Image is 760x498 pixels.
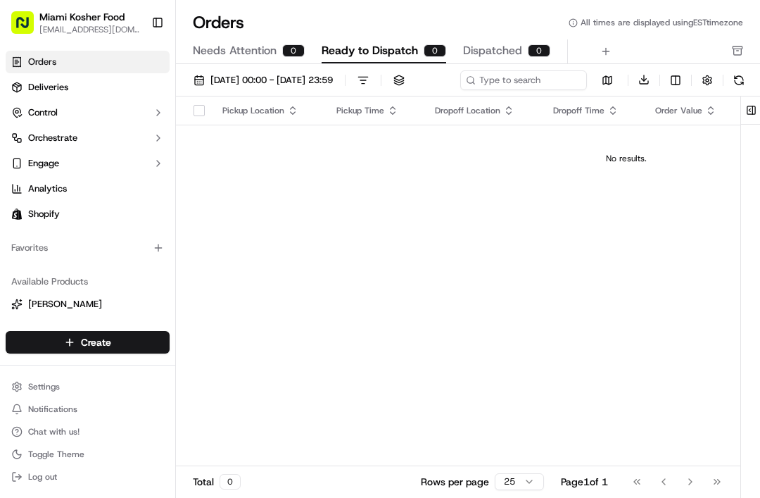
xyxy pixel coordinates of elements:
[336,105,412,116] div: Pickup Time
[28,404,77,415] span: Notifications
[210,74,333,87] span: [DATE] 00:00 - [DATE] 23:59
[6,127,170,149] button: Orchestrate
[28,208,60,220] span: Shopify
[729,70,749,90] button: Refresh
[6,178,170,200] a: Analytics
[28,56,56,68] span: Orders
[6,51,170,73] a: Orders
[561,475,608,489] div: Page 1 of 1
[6,377,170,397] button: Settings
[193,42,277,59] span: Needs Attention
[460,70,587,90] input: Type to search
[6,331,170,354] button: Create
[581,17,743,28] span: All times are displayed using EST timezone
[28,106,58,119] span: Control
[6,237,170,259] div: Favorites
[6,399,170,419] button: Notifications
[421,475,489,489] p: Rows per page
[6,467,170,487] button: Log out
[222,105,314,116] div: Pickup Location
[81,335,111,349] span: Create
[655,105,730,116] div: Order Value
[39,10,125,24] button: Miami Kosher Food
[187,70,339,90] button: [DATE] 00:00 - [DATE] 23:59
[6,203,170,225] a: Shopify
[193,11,244,34] h1: Orders
[11,208,23,220] img: Shopify logo
[28,157,59,170] span: Engage
[6,76,170,99] a: Deliveries
[6,444,170,464] button: Toggle Theme
[463,42,522,59] span: Dispatched
[6,101,170,124] button: Control
[435,105,531,116] div: Dropoff Location
[528,44,550,57] div: 0
[28,182,67,195] span: Analytics
[282,44,305,57] div: 0
[322,42,418,59] span: Ready to Dispatch
[28,471,57,483] span: Log out
[6,270,170,293] div: Available Products
[6,293,170,316] button: [PERSON_NAME]
[28,132,77,144] span: Orchestrate
[6,6,146,39] button: Miami Kosher Food[EMAIL_ADDRESS][DOMAIN_NAME]
[553,105,633,116] div: Dropoff Time
[6,422,170,442] button: Chat with us!
[193,474,241,490] div: Total
[28,81,68,94] span: Deliveries
[28,449,84,460] span: Toggle Theme
[39,24,140,35] button: [EMAIL_ADDRESS][DOMAIN_NAME]
[424,44,446,57] div: 0
[11,298,164,311] a: [PERSON_NAME]
[220,474,241,490] div: 0
[28,426,80,437] span: Chat with us!
[28,381,60,392] span: Settings
[6,152,170,175] button: Engage
[28,298,102,311] span: [PERSON_NAME]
